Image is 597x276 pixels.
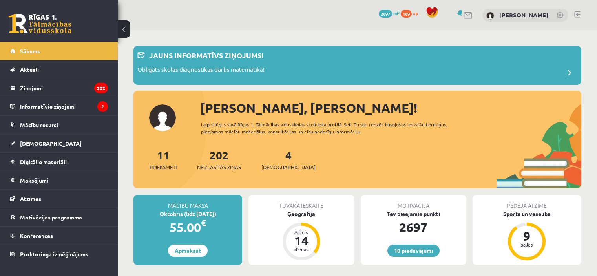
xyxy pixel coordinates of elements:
div: Oktobris (līdz [DATE]) [133,210,242,218]
div: Atlicis [290,230,313,234]
span: Mācību resursi [20,121,58,128]
span: Atzīmes [20,195,41,202]
span: Proktoringa izmēģinājums [20,250,88,258]
span: Motivācijas programma [20,214,82,221]
span: Digitālie materiāli [20,158,67,165]
div: 2697 [361,218,466,237]
a: 11Priekšmeti [150,148,177,171]
span: [DEMOGRAPHIC_DATA] [20,140,82,147]
div: [PERSON_NAME], [PERSON_NAME]! [200,99,581,117]
span: Konferences [20,232,53,239]
legend: Maksājumi [20,171,108,189]
span: Aktuāli [20,66,39,73]
a: Jauns informatīvs ziņojums! Obligāts skolas diagnostikas darbs matemātikā! [137,50,577,81]
a: Mācību resursi [10,116,108,134]
a: Atzīmes [10,190,108,208]
span: [DEMOGRAPHIC_DATA] [261,163,316,171]
div: Pēdējā atzīme [473,195,581,210]
div: 14 [290,234,313,247]
a: Rīgas 1. Tālmācības vidusskola [9,14,71,33]
a: Konferences [10,227,108,245]
div: Motivācija [361,195,466,210]
a: 2697 mP [379,10,400,16]
p: Jauns informatīvs ziņojums! [149,50,263,60]
a: Proktoringa izmēģinājums [10,245,108,263]
img: Mārcis Elmārs Ašmanis [486,12,494,20]
span: € [201,217,206,228]
span: Neizlasītās ziņas [197,163,241,171]
a: Digitālie materiāli [10,153,108,171]
span: mP [393,10,400,16]
div: Tuvākā ieskaite [248,195,354,210]
a: Aktuāli [10,60,108,79]
span: xp [413,10,418,16]
div: 55.00 [133,218,242,237]
span: Priekšmeti [150,163,177,171]
p: Obligāts skolas diagnostikas darbs matemātikā! [137,65,265,76]
a: Motivācijas programma [10,208,108,226]
div: balles [515,242,539,247]
span: Sākums [20,48,40,55]
div: dienas [290,247,313,252]
div: Ģeogrāfija [248,210,354,218]
i: 2 [97,101,108,112]
div: Laipni lūgts savā Rīgas 1. Tālmācības vidusskolas skolnieka profilā. Šeit Tu vari redzēt tuvojošo... [201,121,470,135]
a: Maksājumi [10,171,108,189]
span: 2697 [379,10,392,18]
i: 202 [94,83,108,93]
a: Informatīvie ziņojumi2 [10,97,108,115]
a: 169 xp [401,10,422,16]
a: [PERSON_NAME] [499,11,548,19]
a: 202Neizlasītās ziņas [197,148,241,171]
legend: Ziņojumi [20,79,108,97]
a: 10 piedāvājumi [387,245,440,257]
a: Apmaksāt [168,245,208,257]
a: [DEMOGRAPHIC_DATA] [10,134,108,152]
div: Mācību maksa [133,195,242,210]
a: Ziņojumi202 [10,79,108,97]
a: 4[DEMOGRAPHIC_DATA] [261,148,316,171]
legend: Informatīvie ziņojumi [20,97,108,115]
div: 9 [515,230,539,242]
span: 169 [401,10,412,18]
a: Ģeogrāfija Atlicis 14 dienas [248,210,354,261]
div: Tev pieejamie punkti [361,210,466,218]
a: Sports un veselība 9 balles [473,210,581,261]
a: Sākums [10,42,108,60]
div: Sports un veselība [473,210,581,218]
